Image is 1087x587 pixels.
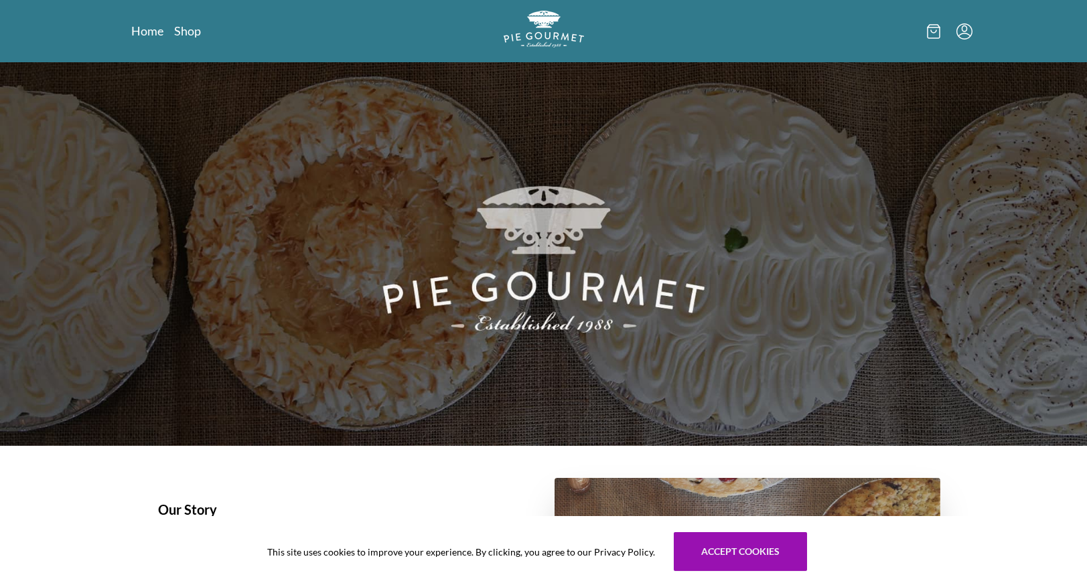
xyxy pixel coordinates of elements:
[174,23,201,39] a: Shop
[956,23,972,39] button: Menu
[674,532,807,571] button: Accept cookies
[504,11,584,48] img: logo
[131,23,163,39] a: Home
[267,545,655,559] span: This site uses cookies to improve your experience. By clicking, you agree to our Privacy Policy.
[504,11,584,52] a: Logo
[158,499,522,519] h1: Our Story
